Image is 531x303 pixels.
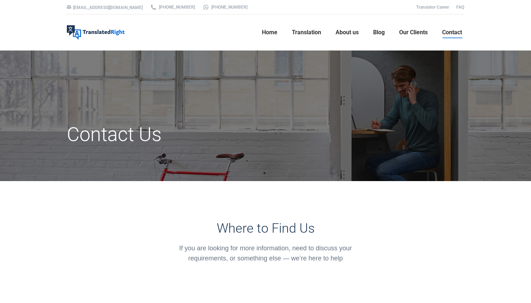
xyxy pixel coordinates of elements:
span: Blog [373,29,385,36]
h1: Contact Us [67,123,328,146]
div: If you are looking for more information, need to discuss your requirements, or something else — w... [169,243,362,263]
a: Contact [440,21,464,44]
a: About us [333,21,361,44]
h3: Where to Find Us [169,221,362,236]
span: Home [262,29,277,36]
span: Translation [292,29,321,36]
a: Our Clients [397,21,430,44]
a: Home [260,21,280,44]
a: [PHONE_NUMBER] [202,4,247,10]
a: Translation [290,21,323,44]
span: Our Clients [399,29,428,36]
a: FAQ [456,5,464,10]
a: Blog [371,21,387,44]
a: [PHONE_NUMBER] [150,4,195,10]
a: [EMAIL_ADDRESS][DOMAIN_NAME] [73,5,143,10]
a: Translator Career [416,5,449,10]
img: Translated Right [67,25,125,40]
span: About us [336,29,359,36]
span: Contact [442,29,462,36]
